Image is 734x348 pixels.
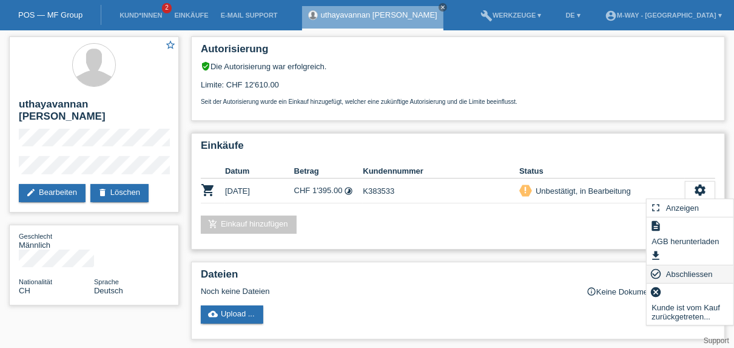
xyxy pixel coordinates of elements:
i: info_outline [587,287,596,296]
h2: uthayavannan [PERSON_NAME] [19,98,169,129]
a: add_shopping_cartEinkauf hinzufügen [201,216,297,234]
a: POS — MF Group [18,10,82,19]
th: Datum [225,164,294,179]
a: account_circlem-way - [GEOGRAPHIC_DATA] ▾ [599,12,728,19]
i: priority_high [522,186,530,194]
a: Kund*innen [113,12,168,19]
i: description [650,220,662,232]
a: deleteLöschen [90,184,149,202]
div: Die Autorisierung war erfolgreich. [201,61,715,71]
td: [DATE] [225,179,294,203]
a: star_border [165,39,176,52]
div: Noch keine Dateien [201,287,571,296]
i: 12 Raten [345,186,354,196]
i: fullscreen [650,202,662,214]
a: uthayavannan [PERSON_NAME] [321,10,437,19]
th: Status [519,164,685,179]
a: DE ▾ [560,12,587,19]
i: close [440,4,446,10]
span: Schweiz [19,286,30,295]
span: AGB herunterladen [650,234,721,248]
a: Support [704,336,729,345]
i: cloud_upload [208,309,218,319]
a: editBearbeiten [19,184,86,202]
i: account_circle [605,10,617,22]
h2: Dateien [201,268,715,287]
i: verified_user [201,61,210,71]
i: add_shopping_cart [208,219,218,229]
i: build [480,10,493,22]
span: Geschlecht [19,233,52,240]
div: Unbestätigt, in Bearbeitung [532,185,631,197]
div: Limite: CHF 12'610.00 [201,71,715,105]
i: get_app [650,250,662,262]
td: CHF 1'395.00 [294,179,363,203]
h2: Autorisierung [201,43,715,61]
a: cloud_uploadUpload ... [201,305,263,324]
a: close [439,3,447,12]
i: settings [693,183,707,197]
i: delete [98,188,107,197]
span: 2 [162,3,172,13]
span: Deutsch [94,286,123,295]
span: Sprache [94,278,119,285]
i: POSP00026424 [201,183,215,197]
p: Seit der Autorisierung wurde ein Einkauf hinzugefügt, welcher eine zukünftige Autorisierung und d... [201,98,715,105]
i: edit [26,188,36,197]
td: K383533 [363,179,519,203]
span: Anzeigen [664,200,701,215]
th: Betrag [294,164,363,179]
div: Männlich [19,231,94,250]
span: Nationalität [19,278,52,285]
a: Einkäufe [168,12,214,19]
h2: Einkäufe [201,140,715,158]
div: Keine Dokumente notwendig [587,287,715,296]
a: buildWerkzeuge ▾ [474,12,548,19]
th: Kundennummer [363,164,519,179]
a: E-Mail Support [215,12,284,19]
i: star_border [165,39,176,50]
